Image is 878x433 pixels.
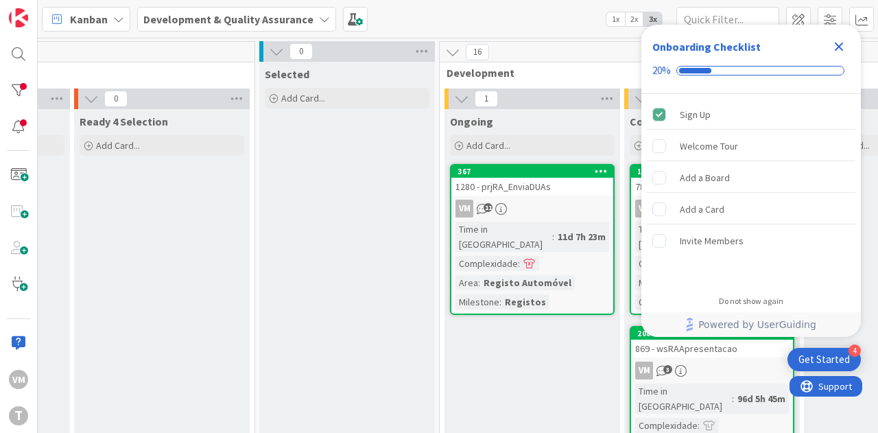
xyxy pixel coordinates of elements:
span: Add Card... [281,92,325,104]
span: Support [29,2,62,19]
div: Get Started [798,353,850,366]
div: Invite Members is incomplete. [647,226,855,256]
div: VM [635,362,653,379]
div: Close Checklist [828,36,850,58]
div: Onboarding Checklist [652,38,761,55]
span: Selected [265,67,309,81]
a: Powered by UserGuiding [648,312,854,337]
div: 96d 5h 45m [734,391,789,406]
div: 367 [458,167,613,176]
div: 1280 - prjRA_EnviaDUAs [451,178,613,196]
div: Complexidade [455,256,518,271]
span: 11 [484,203,493,212]
span: : [478,275,480,290]
span: 3x [643,12,662,26]
div: Sign Up is complete. [647,100,855,130]
input: Quick Filter... [676,7,779,32]
div: 869 - wsRAApresentacao [631,340,793,358]
b: Development & Quality Assurance [143,12,313,26]
div: Area [455,275,478,290]
img: Visit kanbanzone.com [9,8,28,27]
span: Kanban [70,11,108,27]
div: Time in [GEOGRAPHIC_DATA] [635,222,732,252]
div: Sign Up [680,106,711,123]
div: 367 [451,165,613,178]
span: Add Card... [466,139,510,152]
span: : [732,391,734,406]
div: Welcome Tour is incomplete. [647,131,855,161]
span: : [698,418,700,433]
div: 782 - wsRCBEConsultaDeclaracao [631,178,793,196]
div: VM [9,370,28,389]
div: 184782 - wsRCBEConsultaDeclaracao [631,165,793,196]
a: 3671280 - prjRA_EnviaDUAsVMTime in [GEOGRAPHIC_DATA]:11d 7h 23mComplexidade:Area:Registo Automóve... [450,164,615,315]
div: Footer [641,312,861,337]
div: 208 [637,329,793,338]
div: 208 [631,327,793,340]
div: Checklist progress: 20% [652,65,850,77]
div: Add a Board is incomplete. [647,163,855,193]
span: 1x [606,12,625,26]
div: VM [635,200,653,218]
div: Add a Card [680,201,724,218]
div: Registos [501,294,549,309]
span: 2x [625,12,643,26]
div: 208869 - wsRAApresentacao [631,327,793,358]
div: Time in [GEOGRAPHIC_DATA] [455,222,552,252]
span: : [499,294,501,309]
div: Add a Card is incomplete. [647,194,855,224]
div: T [9,406,28,425]
div: Checklist Container [641,25,861,337]
span: 0 [104,91,128,107]
div: 184 [631,165,793,178]
span: 16 [466,44,489,60]
div: Open Get Started checklist, remaining modules: 4 [787,348,861,371]
a: 184782 - wsRCBEConsultaDeclaracaoVMTime in [GEOGRAPHIC_DATA]:96d 5h 45mComplexidade:Area:OutrosMi... [630,164,794,315]
div: Registo Automóvel [480,275,575,290]
span: Code Review [630,115,693,128]
div: Checklist items [641,94,861,287]
div: 4 [849,344,861,357]
span: 3 [663,365,672,374]
div: 20% [652,65,671,77]
span: Add Card... [96,139,140,152]
div: VM [455,200,473,218]
div: 11d 7h 23m [554,229,609,244]
span: 0 [289,43,313,60]
span: Ready 4 Selection [80,115,168,128]
div: VM [451,200,613,218]
div: Do not show again [719,296,783,307]
div: Catalogo Aplicações [635,294,722,309]
div: Complexidade [635,418,698,433]
span: 1 [475,91,498,107]
div: VM [631,200,793,218]
div: VM [631,362,793,379]
span: Ongoing [450,115,493,128]
div: 184 [637,167,793,176]
div: Invite Members [680,233,744,249]
div: Add a Board [680,169,730,186]
span: : [518,256,520,271]
div: 3671280 - prjRA_EnviaDUAs [451,165,613,196]
div: Time in [GEOGRAPHIC_DATA] [635,384,732,414]
span: : [552,229,554,244]
div: Milestone [455,294,499,309]
div: Milestone [635,275,679,290]
div: Complexidade [635,256,698,271]
div: Welcome Tour [680,138,738,154]
span: Powered by UserGuiding [698,316,816,333]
